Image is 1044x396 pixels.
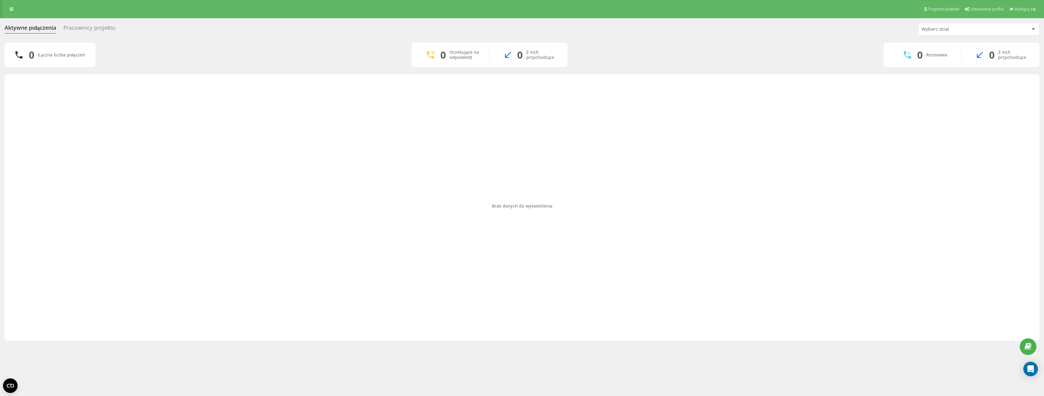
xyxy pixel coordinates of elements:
div: 0 [989,49,995,61]
div: 0 [440,49,446,61]
div: Pracownicy projektu [63,25,115,34]
div: 0 [917,49,923,61]
span: Wyloguj się [1014,7,1036,12]
div: Aktywne połączenia [5,25,56,34]
div: Open Intercom Messenger [1023,362,1038,376]
div: 0 [517,49,523,61]
div: Brak danych do wyświetlenia [9,204,1035,209]
div: Z nich przychodzące [526,50,558,60]
span: Ustawienia profilu [970,7,1004,12]
div: Oczekujące na odpowiedź [449,50,480,60]
button: Open CMP widget [3,378,18,393]
div: Wybierz dział [922,27,994,32]
span: Program poleceń [927,7,960,12]
div: Rozmawia [926,52,947,58]
div: Z nich przychodzące [998,50,1030,60]
div: Łączna liczba połączeń [38,52,85,58]
div: 0 [29,49,34,61]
